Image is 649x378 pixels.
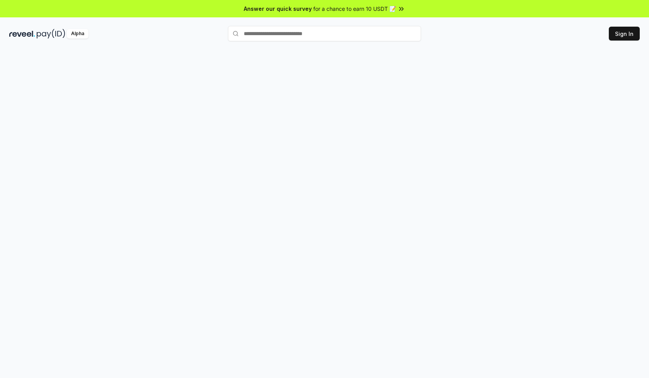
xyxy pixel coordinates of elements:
[9,29,35,39] img: reveel_dark
[313,5,396,13] span: for a chance to earn 10 USDT 📝
[67,29,88,39] div: Alpha
[37,29,65,39] img: pay_id
[609,27,640,41] button: Sign In
[244,5,312,13] span: Answer our quick survey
